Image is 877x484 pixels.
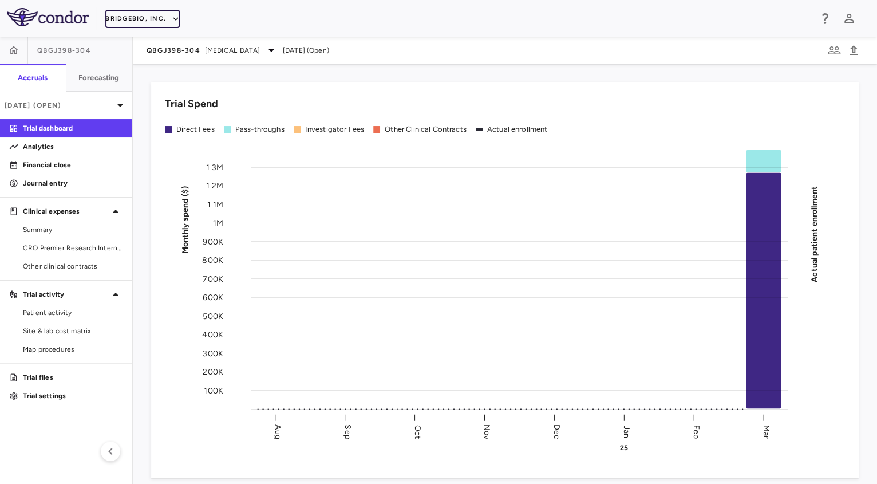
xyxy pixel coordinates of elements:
[552,424,562,439] text: Dec
[23,344,123,355] span: Map procedures
[206,162,223,172] tspan: 1.3M
[23,178,123,188] p: Journal entry
[23,141,123,152] p: Analytics
[23,123,123,133] p: Trial dashboard
[203,274,223,284] tspan: 700K
[176,124,215,135] div: Direct Fees
[23,326,123,336] span: Site & lab cost matrix
[23,391,123,401] p: Trial settings
[385,124,467,135] div: Other Clinical Contracts
[203,311,223,321] tspan: 500K
[206,181,223,191] tspan: 1.2M
[180,186,190,254] tspan: Monthly spend ($)
[23,225,123,235] span: Summary
[165,96,218,112] h6: Trial Spend
[205,45,260,56] span: [MEDICAL_DATA]
[692,424,701,438] text: Feb
[203,237,223,246] tspan: 900K
[202,255,223,265] tspan: 800K
[105,10,180,28] button: BridgeBio, Inc.
[203,348,223,358] tspan: 300K
[207,199,223,209] tspan: 1.1M
[23,372,123,383] p: Trial files
[202,330,223,340] tspan: 400K
[23,243,123,253] span: CRO Premier Research International LLC
[235,124,285,135] div: Pass-throughs
[7,8,89,26] img: logo-full-SnFGN8VE.png
[412,424,422,438] text: Oct
[23,308,123,318] span: Patient activity
[78,73,120,83] h6: Forecasting
[273,424,283,439] text: Aug
[147,46,200,55] span: QBGJ398-304
[761,424,771,438] text: Mar
[622,425,631,438] text: Jan
[23,261,123,271] span: Other clinical contracts
[18,73,48,83] h6: Accruals
[23,206,109,217] p: Clinical expenses
[283,45,329,56] span: [DATE] (Open)
[487,124,548,135] div: Actual enrollment
[5,100,113,111] p: [DATE] (Open)
[204,385,223,395] tspan: 100K
[482,424,492,439] text: Nov
[213,218,223,228] tspan: 1M
[203,367,223,377] tspan: 200K
[809,186,819,282] tspan: Actual patient enrollment
[37,46,91,55] span: QBGJ398-304
[23,289,109,300] p: Trial activity
[23,160,123,170] p: Financial close
[305,124,365,135] div: Investigator Fees
[203,293,223,302] tspan: 600K
[343,424,353,439] text: Sep
[620,444,628,452] text: 25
